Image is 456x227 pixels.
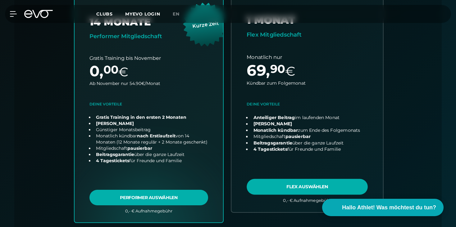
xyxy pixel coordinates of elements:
[322,199,444,216] button: Hallo Athlet! Was möchtest du tun?
[96,11,113,17] span: Clubs
[125,11,160,17] a: MYEVO LOGIN
[342,203,436,212] span: Hallo Athlet! Was möchtest du tun?
[173,11,187,18] a: en
[96,11,125,17] a: Clubs
[173,11,180,17] span: en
